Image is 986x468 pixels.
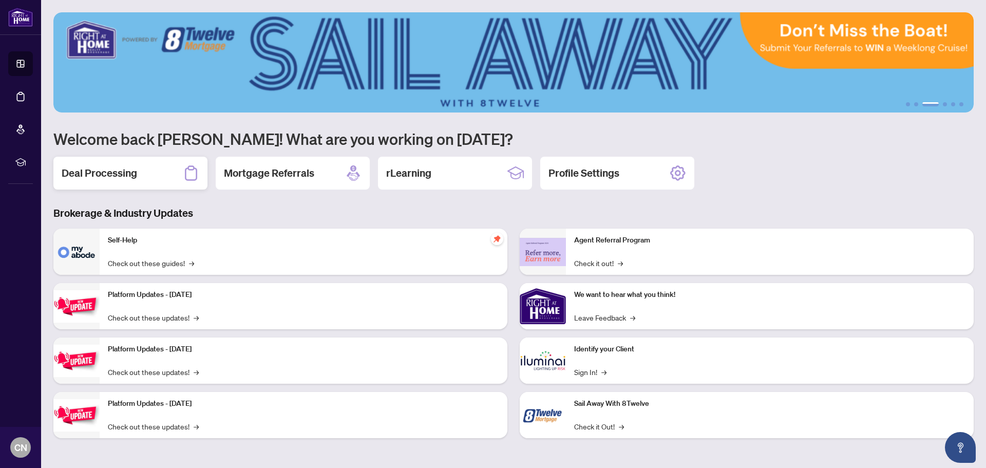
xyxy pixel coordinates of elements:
[574,366,606,378] a: Sign In!→
[194,421,199,432] span: →
[959,102,963,106] button: 6
[224,166,314,180] h2: Mortgage Referrals
[943,102,947,106] button: 4
[574,421,624,432] a: Check it Out!→
[601,366,606,378] span: →
[62,166,137,180] h2: Deal Processing
[108,421,199,432] a: Check out these updates!→
[574,312,635,323] a: Leave Feedback→
[520,338,566,384] img: Identify your Client
[922,102,939,106] button: 3
[548,166,619,180] h2: Profile Settings
[194,312,199,323] span: →
[53,290,100,323] img: Platform Updates - July 21, 2025
[520,392,566,438] img: Sail Away With 8Twelve
[53,12,974,113] img: Slide 2
[53,345,100,377] img: Platform Updates - July 8, 2025
[574,344,965,355] p: Identify your Client
[53,206,974,220] h3: Brokerage & Industry Updates
[574,257,623,269] a: Check it out!→
[520,283,566,329] img: We want to hear what you think!
[53,129,974,148] h1: Welcome back [PERSON_NAME]! What are you working on [DATE]?
[108,289,499,301] p: Platform Updates - [DATE]
[914,102,918,106] button: 2
[8,8,33,27] img: logo
[108,366,199,378] a: Check out these updates!→
[189,257,194,269] span: →
[194,366,199,378] span: →
[491,233,503,245] span: pushpin
[630,312,635,323] span: →
[618,257,623,269] span: →
[386,166,431,180] h2: rLearning
[520,238,566,266] img: Agent Referral Program
[53,399,100,432] img: Platform Updates - June 23, 2025
[53,229,100,275] img: Self-Help
[108,235,499,246] p: Self-Help
[108,398,499,409] p: Platform Updates - [DATE]
[574,235,965,246] p: Agent Referral Program
[619,421,624,432] span: →
[108,257,194,269] a: Check out these guides!→
[14,440,27,455] span: CN
[574,289,965,301] p: We want to hear what you think!
[108,344,499,355] p: Platform Updates - [DATE]
[951,102,955,106] button: 5
[906,102,910,106] button: 1
[945,432,976,463] button: Open asap
[574,398,965,409] p: Sail Away With 8Twelve
[108,312,199,323] a: Check out these updates!→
